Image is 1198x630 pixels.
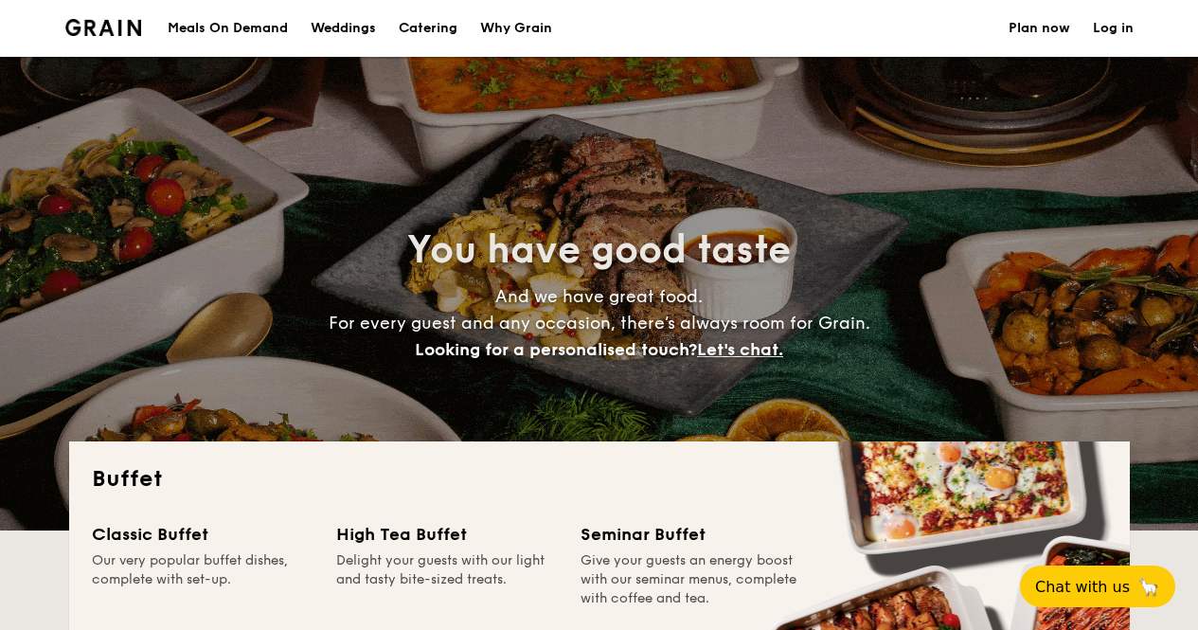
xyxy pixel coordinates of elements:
span: 🦙 [1137,576,1160,598]
img: Grain [65,19,142,36]
h2: Buffet [92,464,1107,495]
span: Looking for a personalised touch? [415,339,697,360]
span: You have good taste [407,227,791,273]
span: Let's chat. [697,339,783,360]
div: Give your guests an energy boost with our seminar menus, complete with coffee and tea. [581,551,802,608]
span: Chat with us [1035,578,1130,596]
div: Classic Buffet [92,521,313,548]
div: Delight your guests with our light and tasty bite-sized treats. [336,551,558,608]
span: And we have great food. For every guest and any occasion, there’s always room for Grain. [329,286,870,360]
a: Logotype [65,19,142,36]
div: Seminar Buffet [581,521,802,548]
button: Chat with us🦙 [1020,566,1175,607]
div: High Tea Buffet [336,521,558,548]
div: Our very popular buffet dishes, complete with set-up. [92,551,313,608]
